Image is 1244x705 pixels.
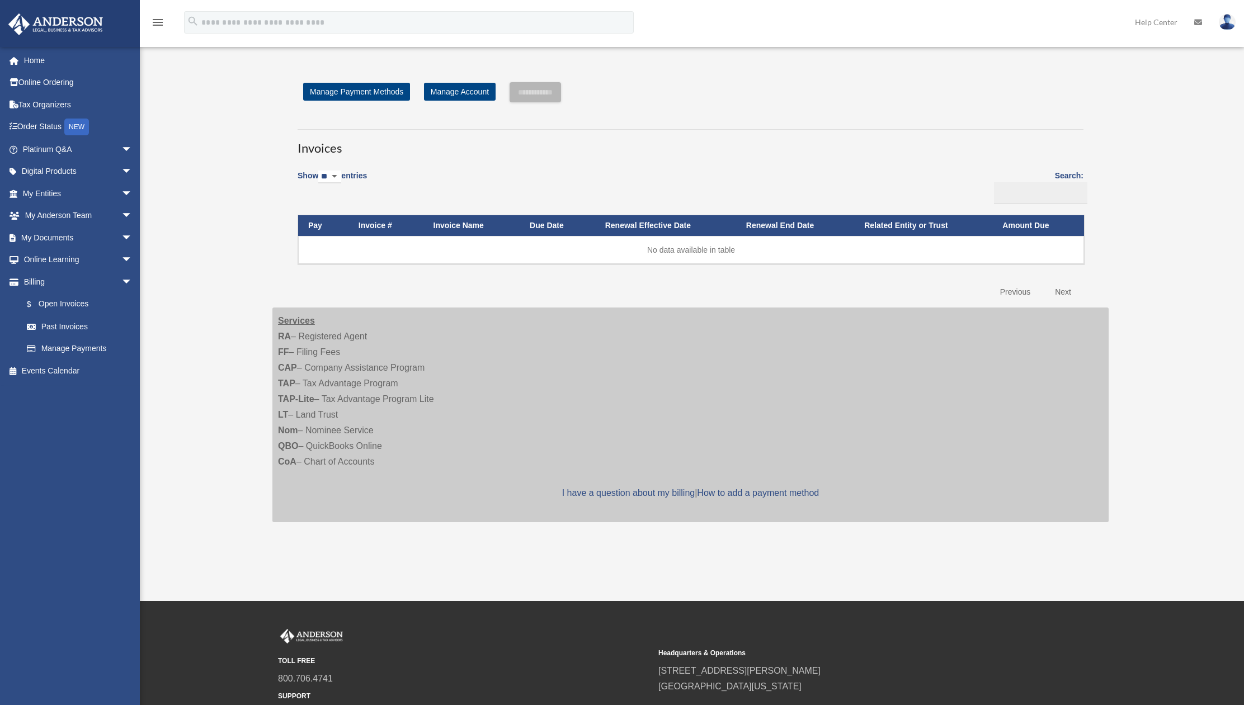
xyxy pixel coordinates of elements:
h3: Invoices [298,129,1083,157]
th: Renewal End Date: activate to sort column ascending [736,215,854,236]
img: User Pic [1219,14,1236,30]
a: [GEOGRAPHIC_DATA][US_STATE] [658,682,802,691]
label: Show entries [298,169,367,195]
small: SUPPORT [278,690,651,702]
span: arrow_drop_down [121,226,144,249]
span: $ [33,297,39,311]
a: Past Invoices [16,315,144,338]
strong: CAP [278,363,297,372]
label: Search: [990,169,1083,204]
th: Amount Due: activate to sort column ascending [992,215,1084,236]
a: $Open Invoices [16,293,138,316]
strong: TAP-Lite [278,394,314,404]
a: Previous [992,281,1039,304]
a: My Documentsarrow_drop_down [8,226,149,249]
th: Invoice Name: activate to sort column ascending [423,215,520,236]
small: TOLL FREE [278,655,651,667]
div: NEW [64,119,89,135]
span: arrow_drop_down [121,271,144,294]
a: Online Ordering [8,72,149,94]
p: | [278,485,1103,501]
a: Events Calendar [8,359,149,382]
i: search [187,15,199,27]
a: My Entitiesarrow_drop_down [8,182,149,205]
strong: Services [278,316,315,325]
a: menu [151,20,164,29]
a: Manage Payments [16,338,144,360]
a: Billingarrow_drop_down [8,271,144,293]
strong: FF [278,347,289,357]
th: Renewal Effective Date: activate to sort column ascending [595,215,736,236]
small: Headquarters & Operations [658,647,1031,659]
th: Related Entity or Trust: activate to sort column ascending [854,215,992,236]
th: Invoice #: activate to sort column ascending [348,215,423,236]
th: Pay: activate to sort column descending [298,215,348,236]
a: Online Learningarrow_drop_down [8,249,149,271]
a: Next [1047,281,1080,304]
a: How to add a payment method [697,488,819,498]
a: Home [8,49,149,72]
a: [STREET_ADDRESS][PERSON_NAME] [658,666,821,675]
a: My Anderson Teamarrow_drop_down [8,205,149,227]
a: 800.706.4741 [278,674,333,683]
td: No data available in table [298,236,1084,264]
img: Anderson Advisors Platinum Portal [5,13,106,35]
span: arrow_drop_down [121,138,144,161]
span: arrow_drop_down [121,160,144,183]
th: Due Date: activate to sort column ascending [520,215,595,236]
a: Manage Account [424,83,496,101]
select: Showentries [318,171,341,183]
span: arrow_drop_down [121,182,144,205]
strong: CoA [278,457,296,466]
input: Search: [994,182,1087,204]
span: arrow_drop_down [121,205,144,228]
strong: Nom [278,425,298,435]
a: I have a question about my billing [562,488,695,498]
a: Order StatusNEW [8,116,149,139]
strong: RA [278,332,291,341]
strong: TAP [278,378,295,388]
img: Anderson Advisors Platinum Portal [278,629,345,644]
strong: QBO [278,441,298,451]
a: Tax Organizers [8,93,149,116]
strong: LT [278,410,288,419]
a: Digital Productsarrow_drop_down [8,160,149,183]
a: Manage Payment Methods [303,83,410,101]
i: menu [151,16,164,29]
div: – Registered Agent – Filing Fees – Company Assistance Program – Tax Advantage Program – Tax Advan... [272,307,1109,522]
span: arrow_drop_down [121,249,144,272]
a: Platinum Q&Aarrow_drop_down [8,138,149,160]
